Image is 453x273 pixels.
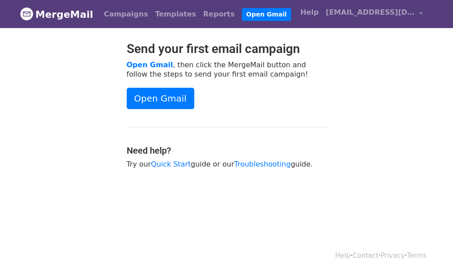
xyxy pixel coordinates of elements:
img: MergeMail logo [20,7,33,20]
a: Privacy [381,252,405,260]
a: [EMAIL_ADDRESS][DOMAIN_NAME] [322,4,426,24]
a: Reports [200,5,238,23]
a: Open Gmail [127,88,194,109]
h2: Send your first email campaign [127,41,327,57]
a: Open Gmail [127,61,173,69]
a: Help [297,4,322,21]
a: Contact [353,252,378,260]
a: Terms [407,252,426,260]
h4: Need help? [127,145,327,156]
span: [EMAIL_ADDRESS][DOMAIN_NAME] [326,7,415,18]
a: Troubleshooting [234,160,291,168]
p: , then click the MergeMail button and follow the steps to send your first email campaign! [127,60,327,79]
a: Open Gmail [242,8,291,21]
a: Campaigns [100,5,152,23]
a: Quick Start [151,160,191,168]
p: Try our guide or our guide. [127,159,327,169]
a: Help [335,252,350,260]
a: MergeMail [20,5,93,24]
a: Templates [152,5,200,23]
